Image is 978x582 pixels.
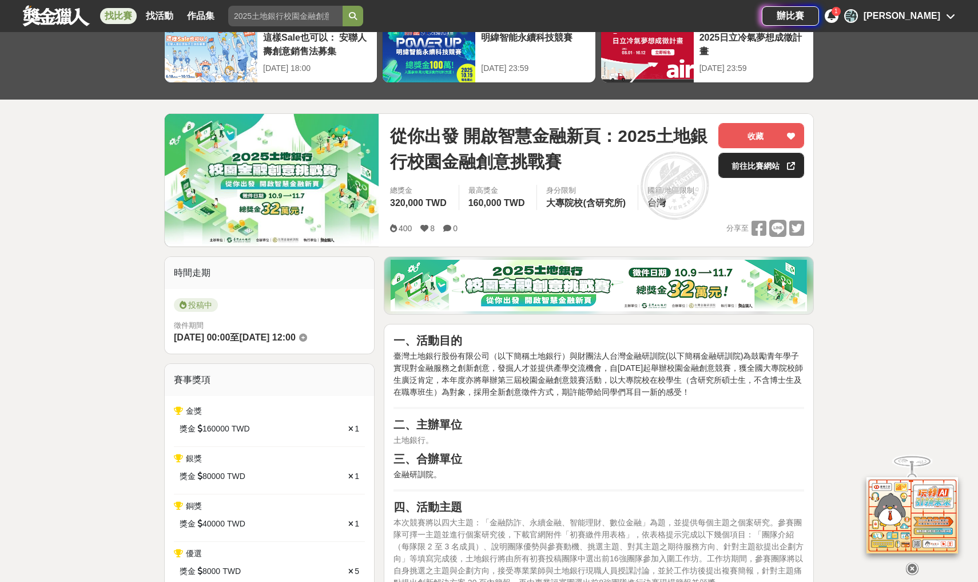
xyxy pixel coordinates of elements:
[227,518,245,530] span: TWD
[481,31,589,57] div: 明緯智能永續科技競賽
[726,220,749,237] span: 分享至
[382,25,595,83] a: 明緯智能永續科技競賽[DATE] 23:59
[228,6,343,26] input: 2025土地銀行校園金融創意挑戰賽：從你出發 開啟智慧金融新頁
[844,9,858,23] div: 許
[601,25,814,83] a: 2025日立冷氣夢想成徵計畫[DATE] 23:59
[391,260,807,311] img: d20b4788-230c-4a26-8bab-6e291685a538.png
[202,470,225,482] span: 80000
[393,435,434,445] span: 土地銀行。
[164,25,377,83] a: 這樣Sale也可以： 安聯人壽創意銷售法募集[DATE] 18:00
[174,332,230,342] span: [DATE] 00:00
[430,224,435,233] span: 8
[202,423,229,435] span: 160000
[393,469,804,481] p: 金融研訓院。
[481,62,589,74] div: [DATE] 23:59
[355,567,359,576] span: 5
[864,9,940,23] div: [PERSON_NAME]
[699,31,808,57] div: 2025日立冷氣夢想成徵計畫
[699,62,808,74] div: [DATE] 23:59
[355,519,359,528] span: 1
[232,423,250,435] span: TWD
[393,418,462,431] strong: 二、主辦單位
[202,565,220,577] span: 8000
[390,123,709,175] span: 從你出發 開啟智慧金融新頁：2025土地銀行校園金融創意挑戰賽
[393,334,462,347] strong: 一、活動目的
[263,31,371,57] div: 這樣Sale也可以： 安聯人壽創意銷售法募集
[453,224,458,233] span: 0
[390,198,447,208] span: 320,000 TWD
[762,6,819,26] a: 辦比賽
[230,332,239,342] span: 至
[355,472,359,481] span: 1
[390,185,450,196] span: 總獎金
[180,423,196,435] span: 獎金
[834,8,838,14] span: 1
[180,565,196,577] span: 獎金
[165,114,379,246] img: Cover Image
[393,453,462,465] strong: 三、合辦單位
[355,424,359,433] span: 1
[468,198,525,208] span: 160,000 TWD
[468,185,528,196] span: 最高獎金
[227,470,245,482] span: TWD
[165,257,374,289] div: 時間走期
[180,470,196,482] span: 獎金
[399,224,412,233] span: 400
[165,364,374,396] div: 賽事獎項
[186,549,202,558] span: 優選
[174,298,218,312] span: 投稿中
[718,123,804,148] button: 收藏
[222,565,241,577] span: TWD
[263,62,371,74] div: [DATE] 18:00
[141,8,178,24] a: 找活動
[393,350,804,398] p: 臺灣土地銀行股份有限公司（以下簡稱土地銀行）與財團法人台灣金融研訓院(以下簡稱金融研訓院)為鼓勵青年學子實現對金融服務之創新創意，發掘人才並提供產學交流機會，自[DATE]起舉辦校園金融創意競賽...
[186,501,202,510] span: 銅獎
[180,518,196,530] span: 獎金
[186,454,202,463] span: 銀獎
[174,321,204,330] span: 徵件期間
[393,501,462,513] strong: 四、活動主題
[546,185,629,196] div: 身分限制
[100,8,137,24] a: 找比賽
[866,477,958,553] img: d2146d9a-e6f6-4337-9592-8cefde37ba6b.png
[718,153,804,178] a: 前往比賽網站
[202,518,225,530] span: 40000
[546,198,626,208] span: 大專院校(含研究所)
[182,8,219,24] a: 作品集
[186,406,202,415] span: 金獎
[239,332,295,342] span: [DATE] 12:00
